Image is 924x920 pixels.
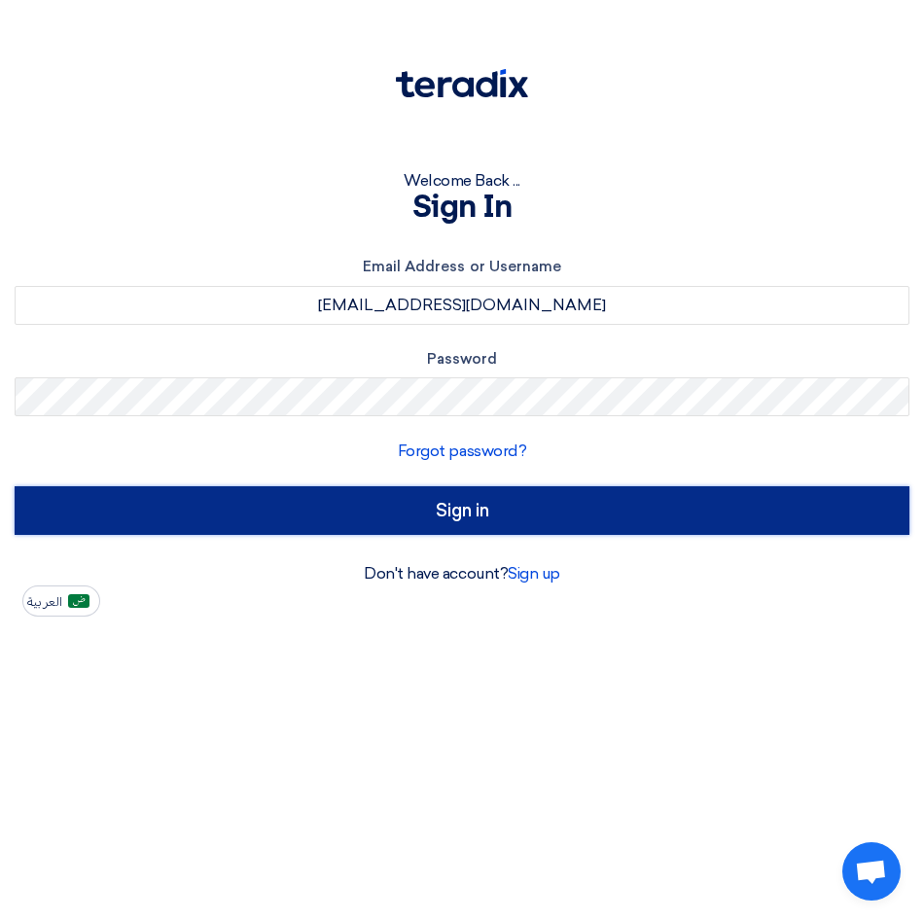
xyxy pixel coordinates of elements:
[15,286,909,325] input: Enter your business email or username
[15,256,909,278] label: Email Address or Username
[15,193,909,224] h1: Sign In
[27,595,62,609] span: العربية
[15,486,909,535] input: Sign in
[398,442,526,460] a: Forgot password?
[15,348,909,371] label: Password
[842,842,901,901] div: Open chat
[508,564,560,583] a: Sign up
[15,169,909,193] div: Welcome Back ...
[396,69,528,98] img: Teradix logo
[22,585,100,617] button: العربية
[68,594,89,609] img: ar-AR.png
[15,562,909,585] div: Don't have account?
